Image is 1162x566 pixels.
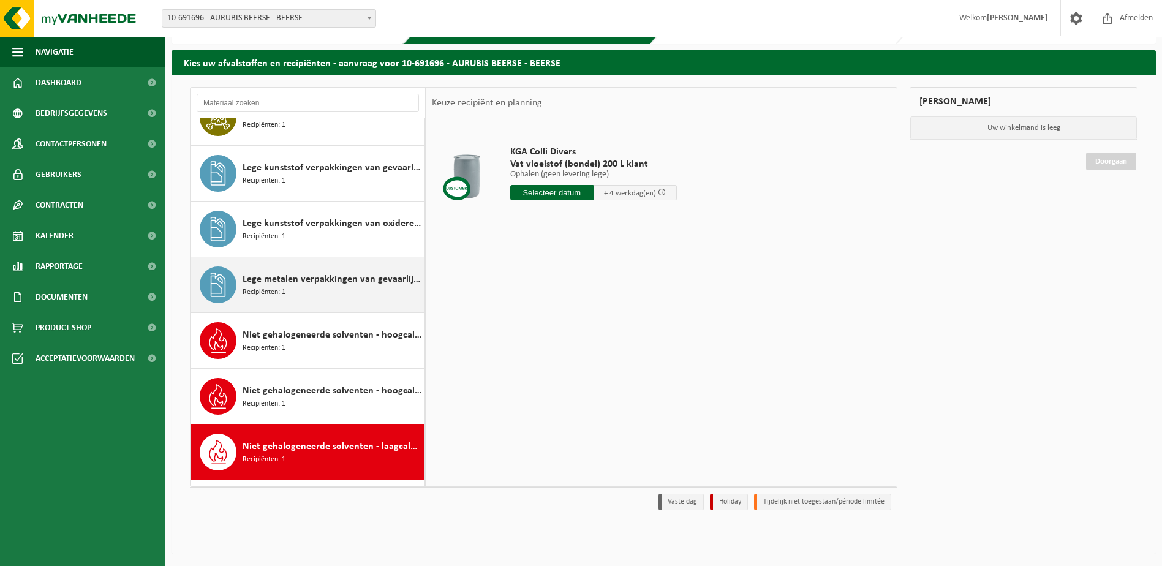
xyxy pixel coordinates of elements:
button: Niet gehalogeneerde solventen - hoogcalorisch in kleinverpakking Recipiënten: 1 [191,369,425,424]
span: Recipiënten: 1 [243,119,285,131]
span: Kalender [36,221,74,251]
span: KGA Colli Divers [510,146,677,158]
button: Niet gehalogeneerde solventen - hoogcalorisch in 200lt-vat Recipiënten: 1 [191,313,425,369]
p: Uw winkelmand is leeg [910,116,1137,140]
li: Vaste dag [658,494,704,510]
span: Product Shop [36,312,91,343]
span: Lege metalen verpakkingen van gevaarlijke stoffen [243,272,421,287]
span: Recipiënten: 1 [243,454,285,466]
span: Recipiënten: 1 [243,231,285,243]
span: Niet gehalogeneerde solventen - laagcalorisch in 200lt-vat [243,439,421,454]
span: + 4 werkdag(en) [604,189,656,197]
input: Materiaal zoeken [197,94,419,112]
span: Vat vloeistof (bondel) 200 L klant [510,158,677,170]
span: 10-691696 - AURUBIS BEERSE - BEERSE [162,9,376,28]
p: Ophalen (geen levering lege) [510,170,677,179]
button: Lege kunststof verpakkingen van oxiderende stoffen Recipiënten: 1 [191,202,425,257]
span: Gebruikers [36,159,81,190]
button: Niet gehalogeneerde solventen - laagcalorisch in 200lt-vat Recipiënten: 1 [191,424,425,480]
span: Bedrijfsgegevens [36,98,107,129]
span: Dashboard [36,67,81,98]
strong: [PERSON_NAME] [987,13,1048,23]
span: Contactpersonen [36,129,107,159]
input: Selecteer datum [510,185,594,200]
span: Recipiënten: 1 [243,175,285,187]
span: Recipiënten: 1 [243,398,285,410]
span: 10-691696 - AURUBIS BEERSE - BEERSE [162,10,375,27]
span: Rapportage [36,251,83,282]
button: Labo-afval (giftig) Recipiënten: 1 [191,90,425,146]
div: Keuze recipiënt en planning [426,88,548,118]
span: Recipiënten: 1 [243,342,285,354]
span: Navigatie [36,37,74,67]
button: Lege kunststof verpakkingen van gevaarlijke stoffen Recipiënten: 1 [191,146,425,202]
span: Recipiënten: 1 [243,287,285,298]
span: Documenten [36,282,88,312]
h2: Kies uw afvalstoffen en recipiënten - aanvraag voor 10-691696 - AURUBIS BEERSE - BEERSE [172,50,1156,74]
span: Lege kunststof verpakkingen van gevaarlijke stoffen [243,160,421,175]
span: Niet gehalogeneerde solventen - hoogcalorisch in kleinverpakking [243,383,421,398]
div: [PERSON_NAME] [910,87,1137,116]
span: Niet gehalogeneerde solventen - hoogcalorisch in 200lt-vat [243,328,421,342]
span: Lege kunststof verpakkingen van oxiderende stoffen [243,216,421,231]
a: Doorgaan [1086,153,1136,170]
button: Lege metalen verpakkingen van gevaarlijke stoffen Recipiënten: 1 [191,257,425,313]
li: Holiday [710,494,748,510]
li: Tijdelijk niet toegestaan/période limitée [754,494,891,510]
span: Acceptatievoorwaarden [36,343,135,374]
span: Contracten [36,190,83,221]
